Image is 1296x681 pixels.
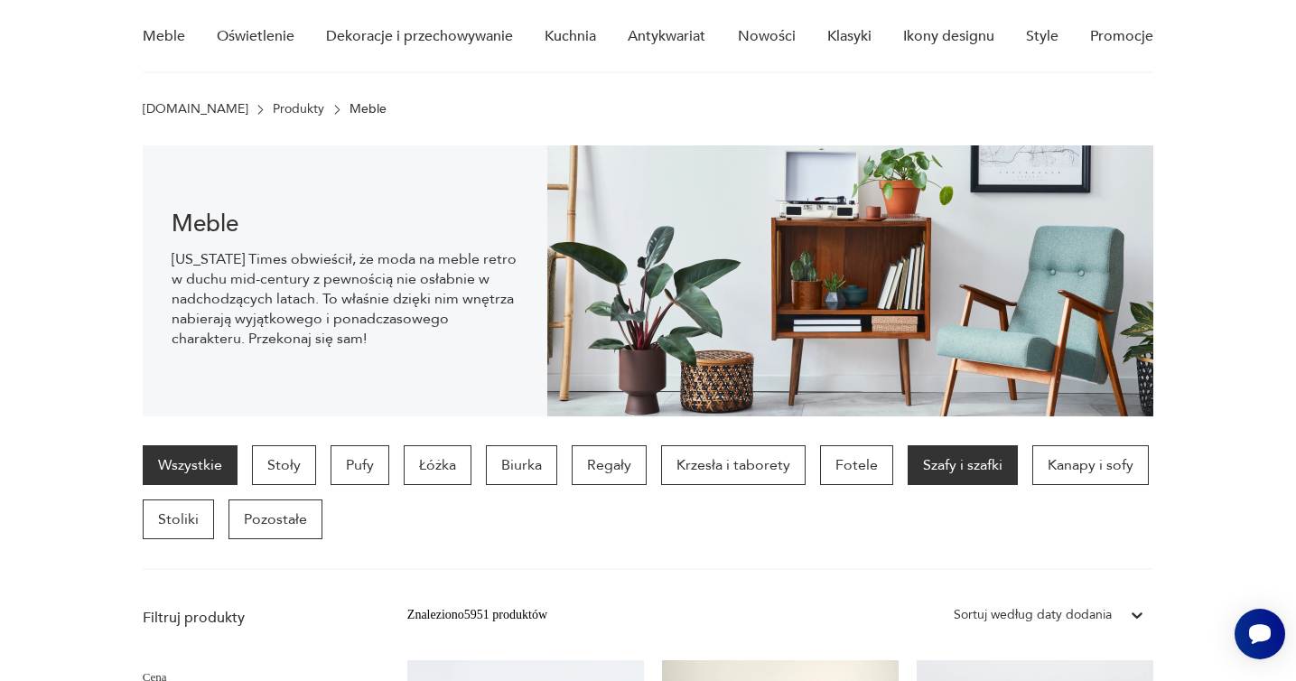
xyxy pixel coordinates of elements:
[407,605,547,625] div: Znaleziono 5951 produktów
[172,213,518,235] h1: Meble
[1026,2,1058,71] a: Style
[252,445,316,485] a: Stoły
[143,2,185,71] a: Meble
[1090,2,1153,71] a: Promocje
[143,102,248,117] a: [DOMAIN_NAME]
[172,249,518,349] p: [US_STATE] Times obwieścił, że moda na meble retro w duchu mid-century z pewnością nie osłabnie w...
[661,445,806,485] a: Krzesła i taborety
[143,445,238,485] a: Wszystkie
[143,608,364,628] p: Filtruj produkty
[738,2,796,71] a: Nowości
[908,445,1018,485] a: Szafy i szafki
[273,102,324,117] a: Produkty
[903,2,994,71] a: Ikony designu
[954,605,1112,625] div: Sortuj według daty dodania
[1235,609,1285,659] iframe: Smartsupp widget button
[350,102,387,117] p: Meble
[1032,445,1149,485] a: Kanapy i sofy
[404,445,471,485] a: Łóżka
[547,145,1154,416] img: Meble
[228,499,322,539] a: Pozostałe
[326,2,513,71] a: Dekoracje i przechowywanie
[572,445,647,485] a: Regały
[217,2,294,71] a: Oświetlenie
[628,2,705,71] a: Antykwariat
[545,2,596,71] a: Kuchnia
[827,2,872,71] a: Klasyki
[486,445,557,485] a: Biurka
[331,445,389,485] a: Pufy
[820,445,893,485] a: Fotele
[143,499,214,539] a: Stoliki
